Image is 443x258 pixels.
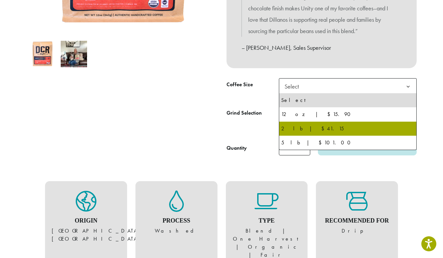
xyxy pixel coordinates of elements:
[142,190,211,235] figure: Washed
[227,108,279,118] label: Grind Selection
[227,144,247,152] div: Quantity
[323,190,391,235] figure: Drip
[233,217,301,225] h4: Type
[279,93,416,107] li: Select
[52,190,120,243] figure: [GEOGRAPHIC_DATA], [GEOGRAPHIC_DATA]
[227,80,279,90] label: Coffee Size
[52,217,120,225] h4: Origin
[279,78,417,95] span: Select
[242,42,402,53] p: – [PERSON_NAME], Sales Supervisor
[29,41,55,67] img: Unity by Dillanos Coffee Roasters
[142,217,211,225] h4: Process
[282,80,306,93] span: Select
[281,124,414,134] div: 2 lb | $41.15
[323,217,391,225] h4: Recommended For
[61,41,87,67] img: Unity - Image 2
[281,138,414,148] div: 5 lb | $101.00
[281,109,414,119] div: 12 oz | $15.90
